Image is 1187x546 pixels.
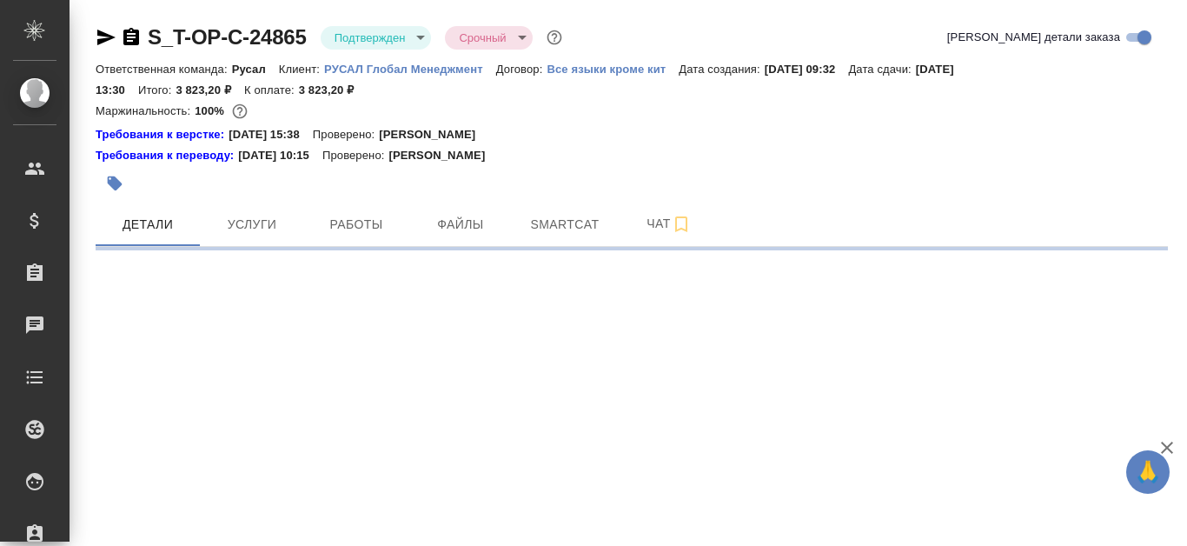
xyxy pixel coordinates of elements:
[313,126,380,143] p: Проверено:
[96,147,238,164] a: Требования к переводу:
[379,126,488,143] p: [PERSON_NAME]
[96,164,134,203] button: Добавить тэг
[229,100,251,123] button: 0.00 RUB;
[96,27,116,48] button: Скопировать ссылку для ЯМессенджера
[671,214,692,235] svg: Подписаться
[388,147,498,164] p: [PERSON_NAME]
[454,30,511,45] button: Срочный
[279,63,324,76] p: Клиент:
[106,214,189,236] span: Детали
[947,29,1120,46] span: [PERSON_NAME] детали заказа
[419,214,502,236] span: Файлы
[547,63,679,76] p: Все языки кроме кит
[765,63,849,76] p: [DATE] 09:32
[121,27,142,48] button: Скопировать ссылку
[496,63,547,76] p: Договор:
[315,214,398,236] span: Работы
[96,63,232,76] p: Ответственная команда:
[523,214,607,236] span: Smartcat
[148,25,307,49] a: S_T-OP-C-24865
[329,30,411,45] button: Подтвержден
[96,126,229,143] div: Нажми, чтобы открыть папку с инструкцией
[229,126,313,143] p: [DATE] 15:38
[627,213,711,235] span: Чат
[321,26,432,50] div: Подтвержден
[324,61,496,76] a: РУСАЛ Глобал Менеджмент
[244,83,299,97] p: К оплате:
[1133,454,1163,490] span: 🙏
[195,104,229,117] p: 100%
[299,83,368,97] p: 3 823,20 ₽
[138,83,176,97] p: Итого:
[679,63,764,76] p: Дата создания:
[210,214,294,236] span: Услуги
[322,147,389,164] p: Проверено:
[96,147,238,164] div: Нажми, чтобы открыть папку с инструкцией
[848,63,915,76] p: Дата сдачи:
[445,26,532,50] div: Подтвержден
[238,147,322,164] p: [DATE] 10:15
[1126,450,1170,494] button: 🙏
[96,104,195,117] p: Маржинальность:
[547,61,679,76] a: Все языки кроме кит
[96,126,229,143] a: Требования к верстке:
[324,63,496,76] p: РУСАЛ Глобал Менеджмент
[176,83,244,97] p: 3 823,20 ₽
[543,26,566,49] button: Доп статусы указывают на важность/срочность заказа
[232,63,279,76] p: Русал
